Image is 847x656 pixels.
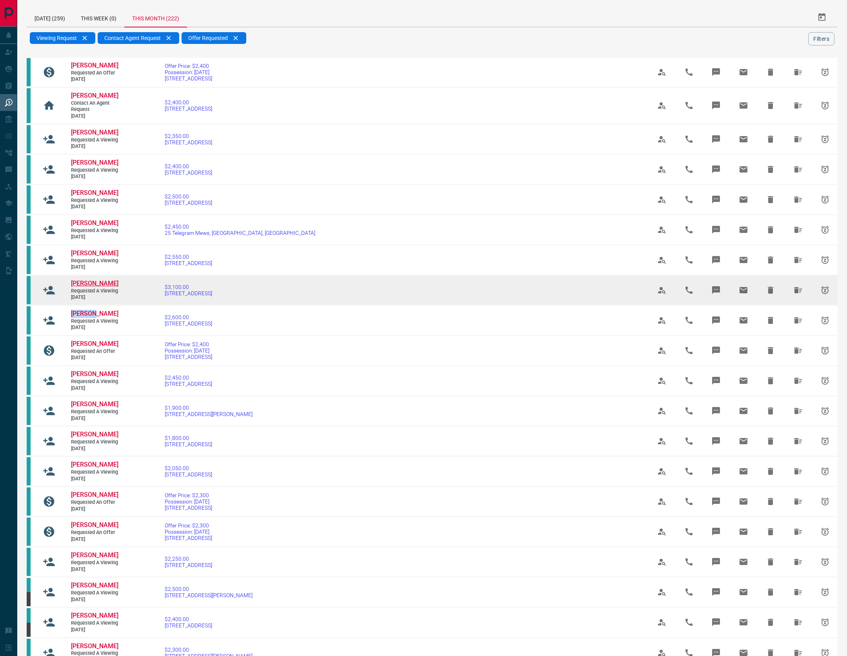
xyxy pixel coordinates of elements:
span: Message [707,190,725,209]
span: Hide [761,432,780,451]
span: Message [707,432,725,451]
span: Hide All from Tanisha Chadha [789,251,807,269]
div: condos.ca [27,185,31,214]
span: [DATE] [71,234,118,240]
span: Email [734,402,753,420]
span: Snooze [816,160,834,179]
span: [PERSON_NAME] [71,62,118,69]
span: Snooze [816,281,834,300]
span: [STREET_ADDRESS][PERSON_NAME] [165,592,253,598]
span: [DATE] [71,354,118,361]
span: [STREET_ADDRESS] [165,320,212,327]
span: [STREET_ADDRESS] [165,505,212,511]
span: Email [734,63,753,82]
span: Requested an Offer [71,499,118,506]
span: Hide [761,402,780,420]
span: [PERSON_NAME] [71,92,118,99]
div: Offer Requested [182,32,246,44]
div: condos.ca [27,548,31,576]
a: $2,500.00[STREET_ADDRESS][PERSON_NAME] [165,586,253,598]
span: Email [734,432,753,451]
span: Message [707,402,725,420]
a: $2,450.00[STREET_ADDRESS] [165,374,212,387]
div: condos.ca [27,155,31,184]
span: Hide [761,190,780,209]
a: [PERSON_NAME] [71,400,118,409]
span: [PERSON_NAME] [71,159,118,166]
span: Hide [761,251,780,269]
span: $2,050.00 [165,465,212,471]
div: This Week (0) [73,8,124,27]
span: Hide All from Sayo Roy [789,462,807,481]
a: [PERSON_NAME] [71,219,118,227]
span: Email [734,160,753,179]
span: View Profile [653,311,671,330]
span: Call [680,613,698,632]
span: Hide [761,492,780,511]
span: Hide All from Tanisha Chadha [789,190,807,209]
a: [PERSON_NAME] [71,249,118,258]
span: View Profile [653,190,671,209]
span: Requested a Viewing [71,469,118,476]
span: Hide [761,96,780,115]
span: View Profile [653,613,671,632]
span: [PERSON_NAME] [71,491,118,498]
span: View Profile [653,552,671,571]
span: [STREET_ADDRESS] [165,169,212,176]
span: [STREET_ADDRESS] [165,441,212,447]
span: [PERSON_NAME] [71,581,118,589]
span: Offer Requested [188,35,228,41]
span: View Profile [653,522,671,541]
a: Offer Price: $2,300Possession: [DATE][STREET_ADDRESS] [165,522,212,541]
a: [PERSON_NAME] [71,310,118,318]
div: condos.ca [27,306,31,334]
span: [STREET_ADDRESS] [165,105,212,112]
span: Call [680,522,698,541]
a: [PERSON_NAME] [71,612,118,620]
span: [PERSON_NAME] [71,551,118,559]
a: [PERSON_NAME] [71,461,118,469]
div: Viewing Request [30,32,95,44]
span: View Profile [653,63,671,82]
span: Message [707,341,725,360]
a: [PERSON_NAME] [71,189,118,197]
span: Message [707,371,725,390]
a: $2,350.00[STREET_ADDRESS] [165,133,212,145]
a: [PERSON_NAME] [71,581,118,590]
span: [DATE] [71,536,118,543]
a: $2,400.00[STREET_ADDRESS] [165,616,212,629]
span: $2,300.00 [165,647,253,653]
span: Possession: [DATE] [165,529,212,535]
span: Hide All from Bryce Xu [789,96,807,115]
span: [DATE] [71,204,118,210]
span: $2,450.00 [165,224,315,230]
span: [STREET_ADDRESS] [165,354,212,360]
a: [PERSON_NAME] [71,642,118,651]
span: Hide All from Rishi Raninga [789,281,807,300]
span: Snooze [816,311,834,330]
span: View Profile [653,251,671,269]
span: Hide [761,462,780,481]
span: Email [734,341,753,360]
span: Possession: [DATE] [165,347,212,354]
span: 25 Telegram Mews, [GEOGRAPHIC_DATA], [GEOGRAPHIC_DATA] [165,230,315,236]
span: Snooze [816,522,834,541]
span: Call [680,371,698,390]
a: [PERSON_NAME] [71,491,118,499]
span: Email [734,583,753,601]
span: $2,600.00 [165,314,212,320]
span: Requested a Viewing [71,439,118,445]
div: condos.ca [27,216,31,244]
span: Hide All from Maggie Z [789,371,807,390]
span: Call [680,492,698,511]
span: View Profile [653,402,671,420]
span: View Profile [653,371,671,390]
a: $2,250.00[STREET_ADDRESS] [165,556,212,568]
span: $2,400.00 [165,163,212,169]
a: Offer Price: $2,300Possession: [DATE][STREET_ADDRESS] [165,492,212,511]
span: $2,400.00 [165,99,212,105]
span: [PERSON_NAME] [71,431,118,438]
span: Requested a Viewing [71,288,118,294]
span: Requested a Viewing [71,318,118,325]
span: Snooze [816,63,834,82]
